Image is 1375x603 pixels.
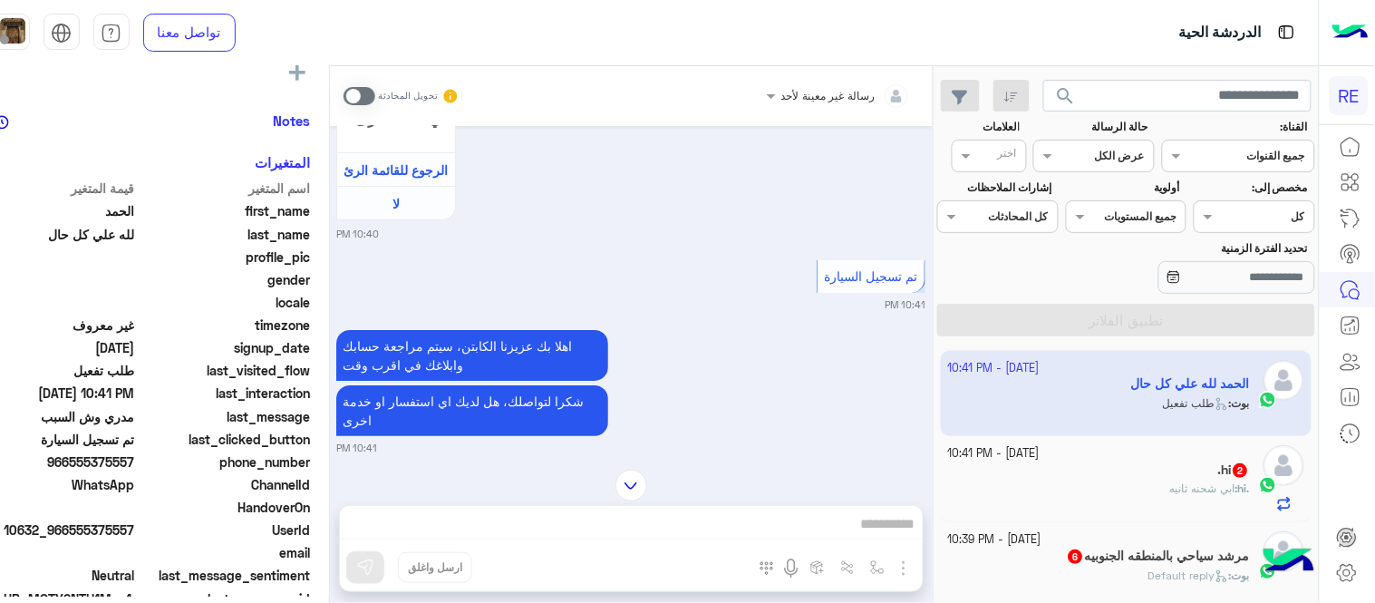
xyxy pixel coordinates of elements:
[780,89,876,102] span: رسالة غير معينة لأحد
[998,145,1020,166] div: اختر
[336,385,608,436] p: 29/9/2025, 10:41 PM
[138,430,311,449] span: last_clicked_button
[138,543,311,562] span: email
[1275,21,1298,44] img: tab
[1068,180,1180,196] label: أولوية
[138,338,311,357] span: signup_date
[1229,569,1250,582] b: :
[1234,463,1248,478] span: 2
[937,304,1315,336] button: تطبيق الفلاتر
[1238,481,1250,495] span: .hi
[1257,530,1321,594] img: hulul-logo.png
[138,498,311,517] span: HandoverOn
[344,162,449,178] span: الرجوع للقائمة الرئ
[336,330,608,381] p: 29/9/2025, 10:41 PM
[138,316,311,335] span: timezone
[51,23,72,44] img: tab
[138,384,311,403] span: last_interaction
[138,452,311,472] span: phone_number
[948,531,1041,549] small: [DATE] - 10:39 PM
[138,361,311,380] span: last_visited_flow
[1036,119,1148,135] label: حالة الرسالة
[615,470,647,501] img: scroll
[138,201,311,220] span: first_name
[1069,550,1083,564] span: 6
[138,407,311,426] span: last_message
[101,23,121,44] img: tab
[940,119,1021,135] label: العلامات
[93,14,130,52] a: tab
[378,89,438,103] small: تحويل المحادثة
[1259,476,1277,494] img: WhatsApp
[398,552,472,583] button: ارسل واغلق
[138,225,311,244] span: last_name
[1054,85,1076,107] span: search
[1179,21,1262,45] p: الدردشة الحية
[138,270,311,289] span: gender
[138,179,311,198] span: اسم المتغير
[138,566,311,585] span: last_message_sentiment
[1196,180,1308,196] label: مخصص إلى:
[1332,14,1369,52] img: Logo
[274,112,311,129] h6: Notes
[1068,240,1308,257] label: تحديد الفترة الزمنية
[1043,80,1088,119] button: search
[256,154,311,170] h6: المتغيرات
[948,445,1040,462] small: [DATE] - 10:41 PM
[138,520,311,540] span: UserId
[138,248,311,267] span: profile_pic
[143,14,236,52] a: تواصل معنا
[940,180,1052,196] label: إشارات الملاحظات
[1067,549,1250,564] h5: مرشد سياحي بالمنطقه الجنوبيه
[1218,462,1250,478] h5: .hi
[392,196,400,211] span: لا
[336,441,377,455] small: 10:41 PM
[138,475,311,494] span: ChannelId
[1232,569,1250,582] span: بوت
[1148,569,1229,582] span: Default reply
[1330,76,1369,115] div: RE
[138,293,311,312] span: locale
[825,268,918,284] span: تم تسجيل السيارة
[336,227,379,241] small: 10:40 PM
[1170,481,1235,495] span: ابي شحنه ثانيه
[1164,119,1308,135] label: القناة:
[885,297,925,312] small: 10:41 PM
[1264,445,1304,486] img: defaultAdmin.png
[1235,481,1250,495] b: :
